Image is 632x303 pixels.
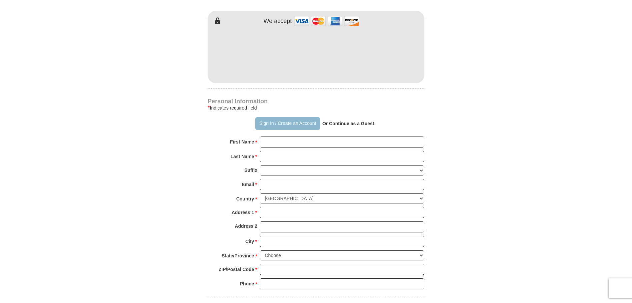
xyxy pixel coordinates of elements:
h4: Personal Information [208,99,424,104]
div: Indicates required field [208,104,424,112]
strong: Email [242,180,254,189]
strong: City [245,237,254,246]
button: Sign In / Create an Account [255,117,320,130]
img: credit cards accepted [293,14,360,28]
strong: Phone [240,279,254,288]
strong: Or Continue as a Guest [322,121,374,126]
strong: First Name [230,137,254,147]
strong: Suffix [244,165,257,175]
strong: State/Province [222,251,254,260]
strong: Address 2 [235,221,257,231]
strong: Last Name [231,152,254,161]
strong: Country [236,194,254,203]
strong: ZIP/Postal Code [219,265,254,274]
h4: We accept [264,18,292,25]
strong: Address 1 [232,208,254,217]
